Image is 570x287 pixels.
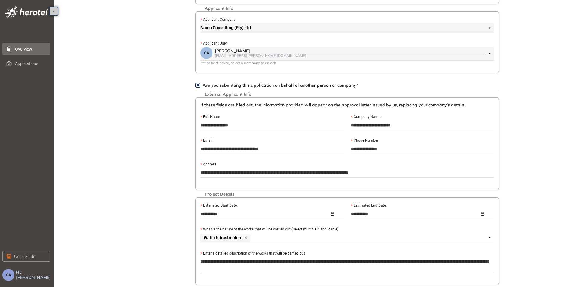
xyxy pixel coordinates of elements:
div: If these fields are filled out, the information provided will appear on the approval letter issue... [200,103,494,114]
label: What is the nature of the works that will be carried out (Select multiple if applicable) [200,227,338,232]
button: CA [2,269,14,281]
span: Applicant Info [202,6,236,11]
label: Estimated Start Date [200,203,237,208]
label: Company Name [351,114,380,120]
input: Estimated Start Date [200,211,329,217]
span: Applications [15,57,46,69]
textarea: Enter a detailed description of the works that will be carried out [200,257,494,273]
input: Full Name [200,121,344,130]
span: CA [204,51,209,55]
span: Overview [15,43,46,55]
input: Company Name [351,121,494,130]
label: Applicant User [200,41,227,46]
label: Phone Number [351,138,378,143]
span: Hi, [PERSON_NAME] [16,270,52,280]
span: Naidu Consulting (Pty) Ltd [200,23,491,33]
label: Applicant Company [200,17,236,23]
span: Water Infrastructure [200,234,250,242]
input: Email [200,144,344,153]
div: [PERSON_NAME] [215,48,485,54]
img: logo [5,6,48,18]
span: User Guide [14,253,35,260]
div: [EMAIL_ADDRESS][PERSON_NAME][DOMAIN_NAME] [215,54,485,57]
span: External Applicant Info [202,92,254,97]
input: Phone Number [351,144,494,153]
input: Address [200,168,494,177]
div: If that field locked, select a Company to unlock [200,60,494,66]
span: Water Infrastructure [204,236,242,240]
span: Are you submitting this application on behalf of another person or company? [203,82,358,88]
label: Email [200,138,212,143]
input: Estimated End Date [351,211,480,217]
button: User Guide [2,251,50,262]
label: Address [200,162,216,167]
span: CA [6,273,11,277]
label: Estimated End Date [351,203,386,208]
label: Enter a detailed description of the works that will be carried out [200,251,305,256]
span: Project Details [202,192,237,197]
label: Full Name [200,114,220,120]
